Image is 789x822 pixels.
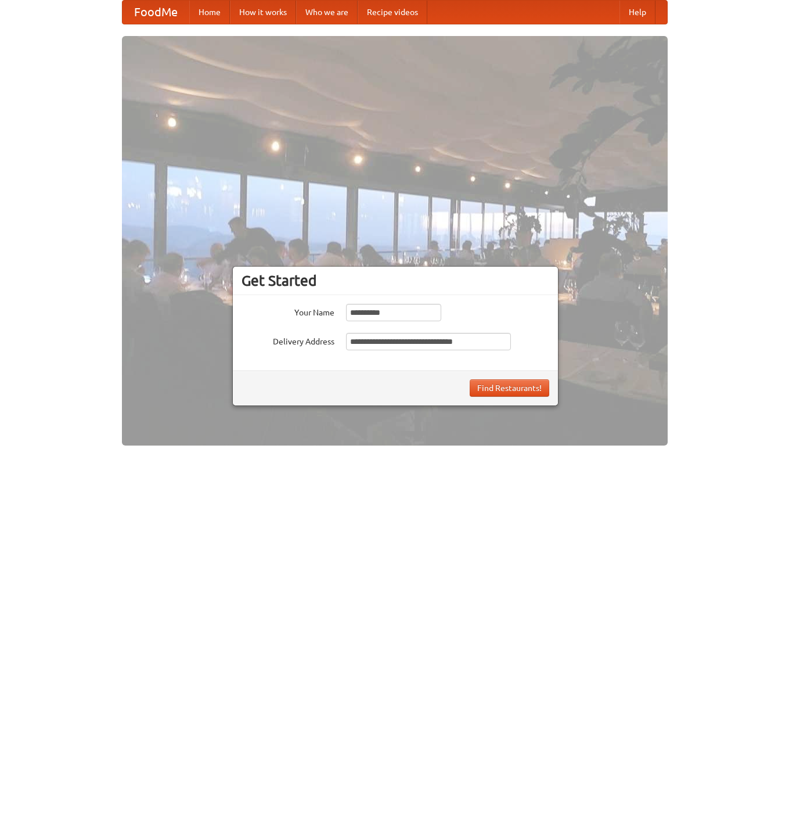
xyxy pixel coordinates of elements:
a: Who we are [296,1,358,24]
a: Recipe videos [358,1,427,24]
button: Find Restaurants! [470,379,549,397]
a: Home [189,1,230,24]
label: Delivery Address [242,333,334,347]
h3: Get Started [242,272,549,289]
a: How it works [230,1,296,24]
a: FoodMe [123,1,189,24]
label: Your Name [242,304,334,318]
a: Help [619,1,655,24]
